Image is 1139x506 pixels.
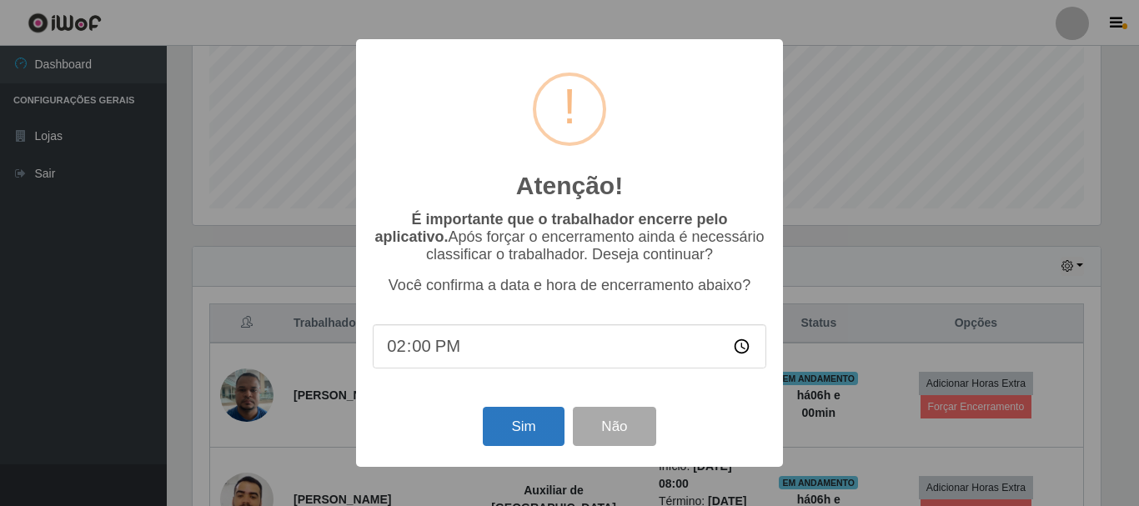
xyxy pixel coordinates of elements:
h2: Atenção! [516,171,623,201]
button: Sim [483,407,564,446]
button: Não [573,407,655,446]
p: Após forçar o encerramento ainda é necessário classificar o trabalhador. Deseja continuar? [373,211,766,263]
p: Você confirma a data e hora de encerramento abaixo? [373,277,766,294]
b: É importante que o trabalhador encerre pelo aplicativo. [374,211,727,245]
